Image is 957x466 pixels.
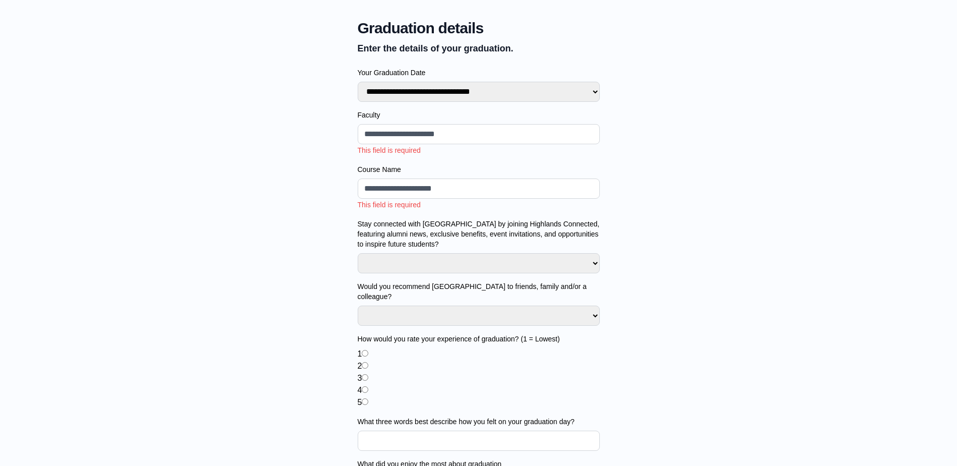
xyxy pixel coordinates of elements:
[358,41,600,55] p: Enter the details of your graduation.
[358,68,600,78] label: Your Graduation Date
[358,19,600,37] span: Graduation details
[358,362,362,370] label: 2
[358,349,362,358] label: 1
[358,219,600,249] label: Stay connected with [GEOGRAPHIC_DATA] by joining Highlands Connected, featuring alumni news, excl...
[358,110,600,120] label: Faculty
[358,201,421,209] span: This field is required
[358,386,362,394] label: 4
[358,374,362,382] label: 3
[358,398,362,406] label: 5
[358,417,600,427] label: What three words best describe how you felt on your graduation day?
[358,281,600,302] label: Would you recommend [GEOGRAPHIC_DATA] to friends, family and/or a colleague?
[358,146,421,154] span: This field is required
[358,164,600,174] label: Course Name
[358,334,600,344] label: How would you rate your experience of graduation? (1 = Lowest)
